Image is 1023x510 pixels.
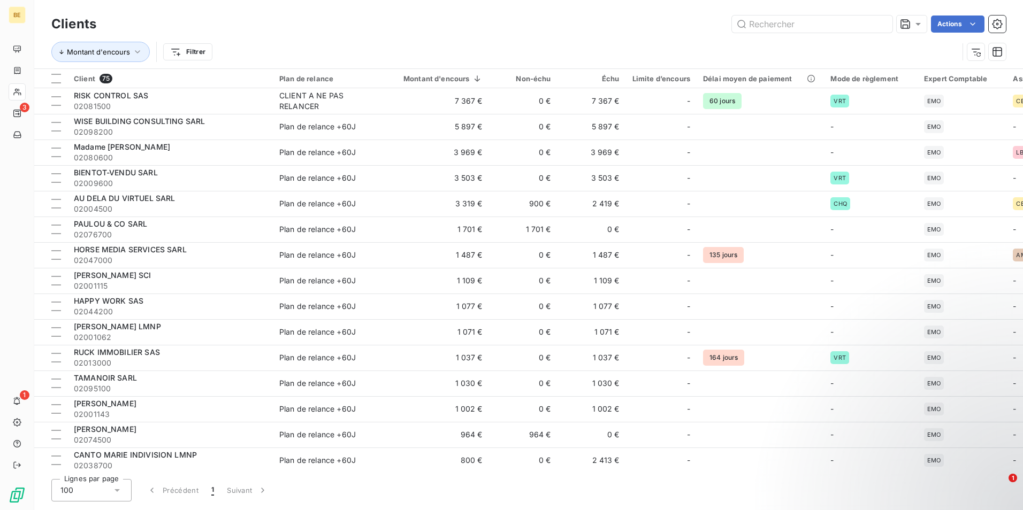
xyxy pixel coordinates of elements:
[830,378,834,388] span: -
[927,226,941,233] span: EMO
[830,276,834,285] span: -
[74,91,148,100] span: RISK CONTROL SAS
[74,332,266,343] span: 02001062
[1013,276,1016,285] span: -
[687,352,690,363] span: -
[732,16,892,33] input: Rechercher
[74,255,266,266] span: 02047000
[558,447,626,473] td: 2 413 €
[558,370,626,396] td: 1 030 €
[558,345,626,370] td: 1 037 €
[489,114,558,140] td: 0 €
[489,370,558,396] td: 0 €
[927,252,941,258] span: EMO
[279,250,356,260] div: Plan de relance +60J
[74,450,197,459] span: CANTO MARIE INDIVISION LMNP
[279,173,356,183] div: Plan de relance +60J
[687,250,690,260] span: -
[384,140,489,165] td: 3 969 €
[384,422,489,447] td: 964 €
[74,194,175,203] span: AU DELA DU VIRTUEL SARL
[687,198,690,209] span: -
[20,390,29,400] span: 1
[1013,353,1016,362] span: -
[279,121,356,132] div: Plan de relance +60J
[927,200,941,207] span: EMO
[384,319,489,345] td: 1 071 €
[74,383,266,394] span: 02095100
[74,306,266,317] span: 02044200
[927,149,941,156] span: EMO
[74,347,160,357] span: RUCK IMMOBILIER SAS
[220,479,274,501] button: Suivant
[74,296,143,305] span: HAPPY WORK SAS
[687,121,690,132] span: -
[489,268,558,293] td: 0 €
[74,101,266,112] span: 02081500
[74,178,266,189] span: 02009600
[830,122,834,131] span: -
[830,302,834,311] span: -
[279,275,356,286] div: Plan de relance +60J
[67,48,130,56] span: Montant d'encours
[74,424,136,434] span: [PERSON_NAME]
[1013,173,1016,182] span: -
[9,6,26,24] div: BE
[9,486,26,504] img: Logo LeanPay
[279,352,356,363] div: Plan de relance +60J
[74,245,187,254] span: HORSE MEDIA SERVICES SARL
[279,90,378,112] div: CLIENT A NE PAS RELANCER
[74,358,266,368] span: 02013000
[558,396,626,422] td: 1 002 €
[1013,327,1016,336] span: -
[687,275,690,286] span: -
[558,319,626,345] td: 1 071 €
[489,319,558,345] td: 0 €
[279,378,356,389] div: Plan de relance +60J
[391,74,483,83] div: Montant d'encours
[279,74,378,83] div: Plan de relance
[384,447,489,473] td: 800 €
[558,217,626,242] td: 0 €
[74,127,266,137] span: 02098200
[74,219,147,228] span: PAULOU & CO SARL
[384,217,489,242] td: 1 701 €
[558,114,626,140] td: 5 897 €
[74,399,136,408] span: [PERSON_NAME]
[74,271,151,280] span: [PERSON_NAME] SCI
[384,396,489,422] td: 1 002 €
[279,327,356,337] div: Plan de relance +60J
[489,447,558,473] td: 0 €
[1013,225,1016,234] span: -
[489,217,558,242] td: 1 701 €
[687,455,690,466] span: -
[279,198,356,209] div: Plan de relance +60J
[830,250,834,259] span: -
[279,455,356,466] div: Plan de relance +60J
[834,354,845,361] span: VRT
[834,175,845,181] span: VRT
[558,293,626,319] td: 1 077 €
[74,435,266,445] span: 02074500
[279,301,356,312] div: Plan de relance +60J
[1009,474,1017,482] span: 1
[703,74,818,83] div: Délai moyen de paiement
[279,429,356,440] div: Plan de relance +60J
[489,191,558,217] td: 900 €
[558,140,626,165] td: 3 969 €
[830,327,834,336] span: -
[489,140,558,165] td: 0 €
[830,148,834,157] span: -
[687,327,690,337] span: -
[687,301,690,312] span: -
[558,88,626,114] td: 7 367 €
[558,165,626,191] td: 3 503 €
[558,268,626,293] td: 1 109 €
[384,268,489,293] td: 1 109 €
[927,354,941,361] span: EMO
[384,345,489,370] td: 1 037 €
[927,123,941,130] span: EMO
[489,422,558,447] td: 964 €
[558,242,626,268] td: 1 487 €
[703,93,742,109] span: 60 jours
